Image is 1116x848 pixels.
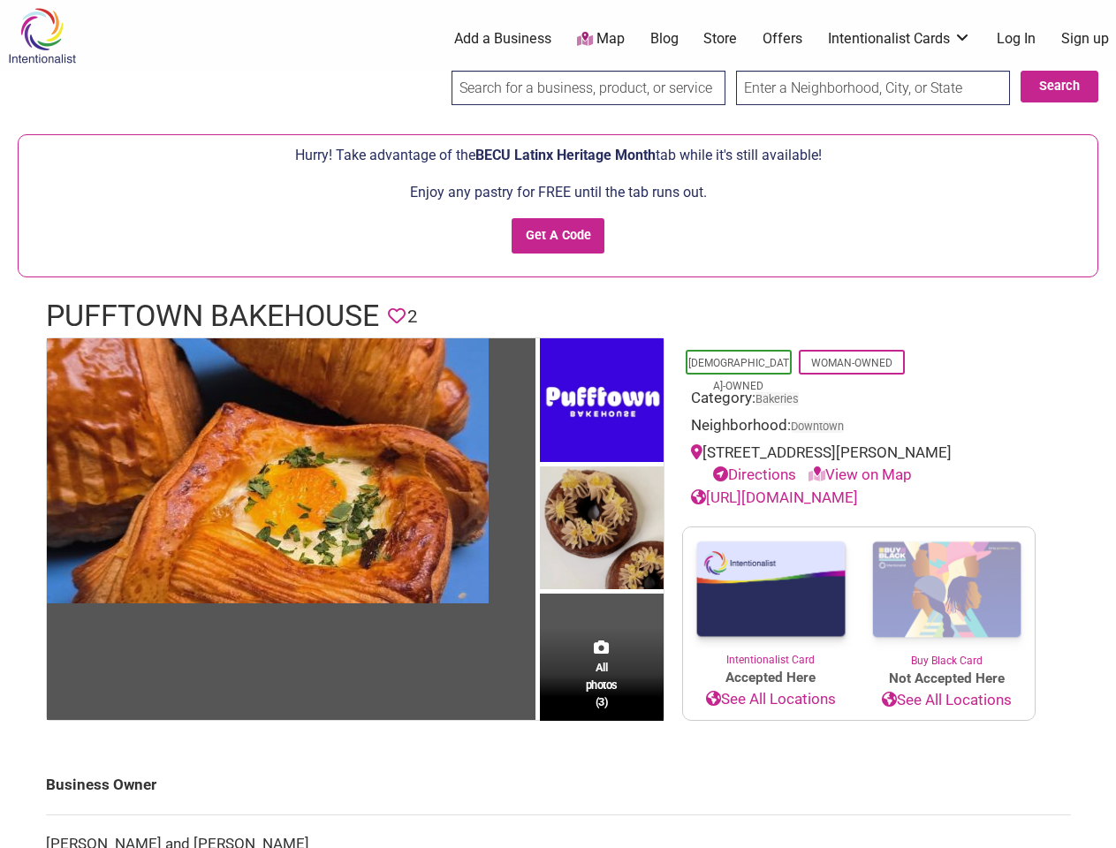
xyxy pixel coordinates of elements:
a: Intentionalist Cards [828,29,971,49]
span: Downtown [791,421,844,433]
a: View on Map [809,466,912,483]
a: Store [703,29,737,49]
a: Bakeries [755,392,799,405]
a: Sign up [1061,29,1109,49]
a: [DEMOGRAPHIC_DATA]-Owned [688,357,789,392]
span: 2 [407,303,417,330]
div: Neighborhood: [691,414,1027,442]
span: BECU Latinx Heritage Month [475,147,656,163]
a: Offers [763,29,802,49]
img: Pufftown Bakehouse - Croissants [47,338,489,603]
a: Blog [650,29,679,49]
h1: Pufftown Bakehouse [46,295,379,337]
div: [STREET_ADDRESS][PERSON_NAME] [691,442,1027,487]
input: Enter a Neighborhood, City, or State [736,71,1010,105]
td: Business Owner [46,756,1071,814]
img: Buy Black Card [859,527,1035,653]
a: Woman-Owned [811,357,892,369]
a: Map [577,29,625,49]
span: All photos (3) [586,659,618,709]
input: Get A Code [512,218,604,254]
img: Intentionalist Card [683,527,859,652]
a: Buy Black Card [859,527,1035,669]
div: Category: [691,387,1027,414]
input: Search for a business, product, or service [452,71,725,105]
span: Accepted Here [683,668,859,688]
a: Log In [997,29,1036,49]
span: Not Accepted Here [859,669,1035,689]
img: Pufftown Bakehouse - Sweet Croissants [540,466,664,594]
button: Search [1021,71,1098,102]
img: Pufftown Bakehouse - Logo [540,338,664,466]
p: Hurry! Take advantage of the tab while it's still available! [27,144,1089,167]
p: Enjoy any pastry for FREE until the tab runs out. [27,181,1089,204]
a: See All Locations [859,689,1035,712]
a: Add a Business [454,29,551,49]
a: Directions [713,466,796,483]
a: Intentionalist Card [683,527,859,668]
a: [URL][DOMAIN_NAME] [691,488,858,506]
a: See All Locations [683,688,859,711]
